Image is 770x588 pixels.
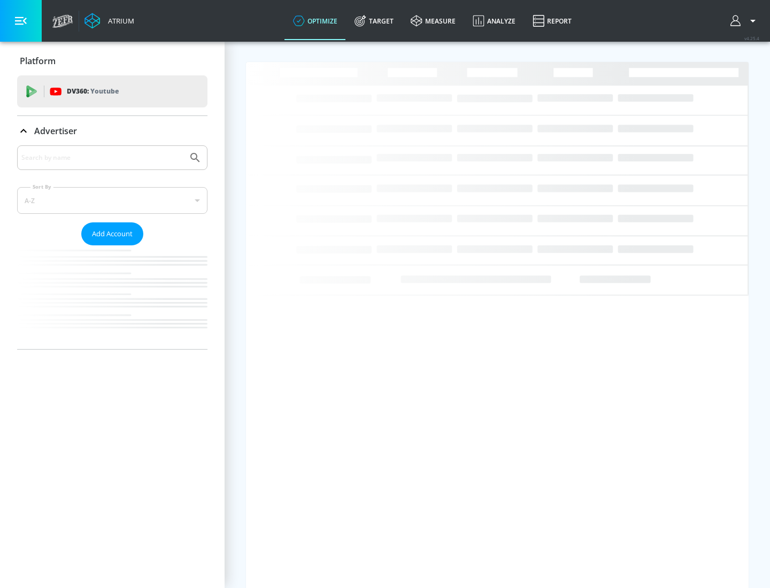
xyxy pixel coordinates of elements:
[81,222,143,245] button: Add Account
[20,55,56,67] p: Platform
[346,2,402,40] a: Target
[84,13,134,29] a: Atrium
[524,2,580,40] a: Report
[284,2,346,40] a: optimize
[34,125,77,137] p: Advertiser
[17,187,207,214] div: A-Z
[67,86,119,97] p: DV360:
[17,116,207,146] div: Advertiser
[17,75,207,107] div: DV360: Youtube
[30,183,53,190] label: Sort By
[104,16,134,26] div: Atrium
[90,86,119,97] p: Youtube
[744,35,759,41] span: v 4.25.4
[17,245,207,349] nav: list of Advertiser
[17,46,207,76] div: Platform
[17,145,207,349] div: Advertiser
[402,2,464,40] a: measure
[92,228,133,240] span: Add Account
[21,151,183,165] input: Search by name
[464,2,524,40] a: Analyze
